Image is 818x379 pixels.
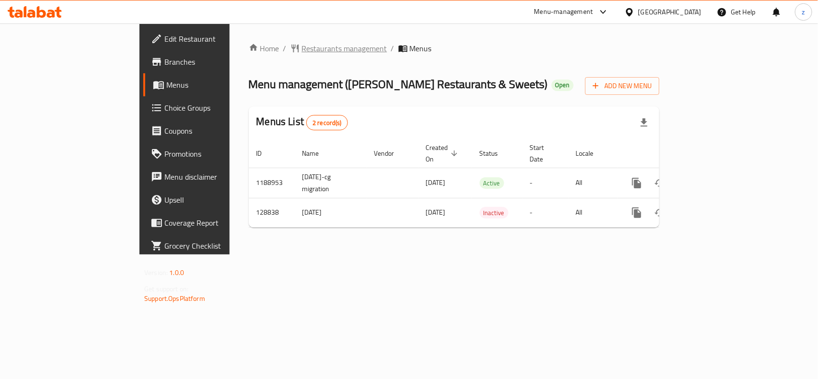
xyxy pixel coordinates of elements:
[256,115,348,130] h2: Menus List
[568,168,618,198] td: All
[302,148,332,159] span: Name
[164,217,268,229] span: Coverage Report
[426,206,446,218] span: [DATE]
[585,77,659,95] button: Add New Menu
[480,148,511,159] span: Status
[302,43,387,54] span: Restaurants management
[164,148,268,160] span: Promotions
[648,201,671,224] button: Change Status
[802,7,805,17] span: z
[638,7,702,17] div: [GEOGRAPHIC_DATA]
[480,177,504,189] div: Active
[625,172,648,195] button: more
[522,168,568,198] td: -
[530,142,557,165] span: Start Date
[426,142,461,165] span: Created On
[576,148,606,159] span: Locale
[164,125,268,137] span: Coupons
[143,165,276,188] a: Menu disclaimer
[164,102,268,114] span: Choice Groups
[143,96,276,119] a: Choice Groups
[143,211,276,234] a: Coverage Report
[295,168,367,198] td: [DATE]-cg migration
[256,148,275,159] span: ID
[164,171,268,183] span: Menu disclaimer
[249,43,659,54] nav: breadcrumb
[295,198,367,227] td: [DATE]
[144,283,188,295] span: Get support on:
[633,111,656,134] div: Export file
[144,292,205,305] a: Support.OpsPlatform
[166,79,268,91] span: Menus
[143,50,276,73] a: Branches
[169,266,184,279] span: 1.0.0
[552,80,574,91] div: Open
[648,172,671,195] button: Change Status
[480,178,504,189] span: Active
[568,198,618,227] td: All
[534,6,593,18] div: Menu-management
[593,80,652,92] span: Add New Menu
[391,43,394,54] li: /
[143,73,276,96] a: Menus
[618,139,725,168] th: Actions
[249,139,725,228] table: enhanced table
[143,27,276,50] a: Edit Restaurant
[249,73,548,95] span: Menu management ( [PERSON_NAME] Restaurants & Sweets )
[144,266,168,279] span: Version:
[283,43,287,54] li: /
[164,56,268,68] span: Branches
[143,142,276,165] a: Promotions
[410,43,432,54] span: Menus
[307,118,347,127] span: 2 record(s)
[164,240,268,252] span: Grocery Checklist
[143,188,276,211] a: Upsell
[143,234,276,257] a: Grocery Checklist
[374,148,407,159] span: Vendor
[480,207,508,218] span: Inactive
[290,43,387,54] a: Restaurants management
[164,33,268,45] span: Edit Restaurant
[522,198,568,227] td: -
[164,194,268,206] span: Upsell
[426,176,446,189] span: [DATE]
[625,201,648,224] button: more
[143,119,276,142] a: Coupons
[552,81,574,89] span: Open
